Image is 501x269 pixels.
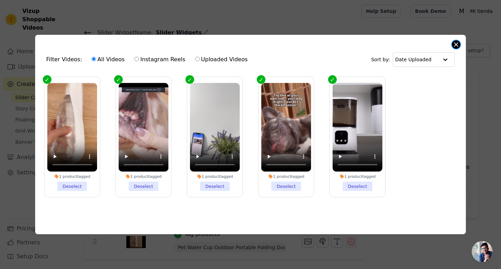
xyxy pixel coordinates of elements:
[371,52,455,67] div: Sort by:
[47,174,97,179] div: 1 product tagged
[261,174,311,179] div: 1 product tagged
[46,52,252,68] div: Filter Videos:
[134,55,185,64] label: Instagram Reels
[119,174,168,179] div: 1 product tagged
[91,55,125,64] label: All Videos
[452,40,460,49] button: Close modal
[195,55,248,64] label: Uploaded Videos
[472,241,493,262] a: Open chat
[333,174,382,179] div: 1 product tagged
[190,174,240,179] div: 1 product tagged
